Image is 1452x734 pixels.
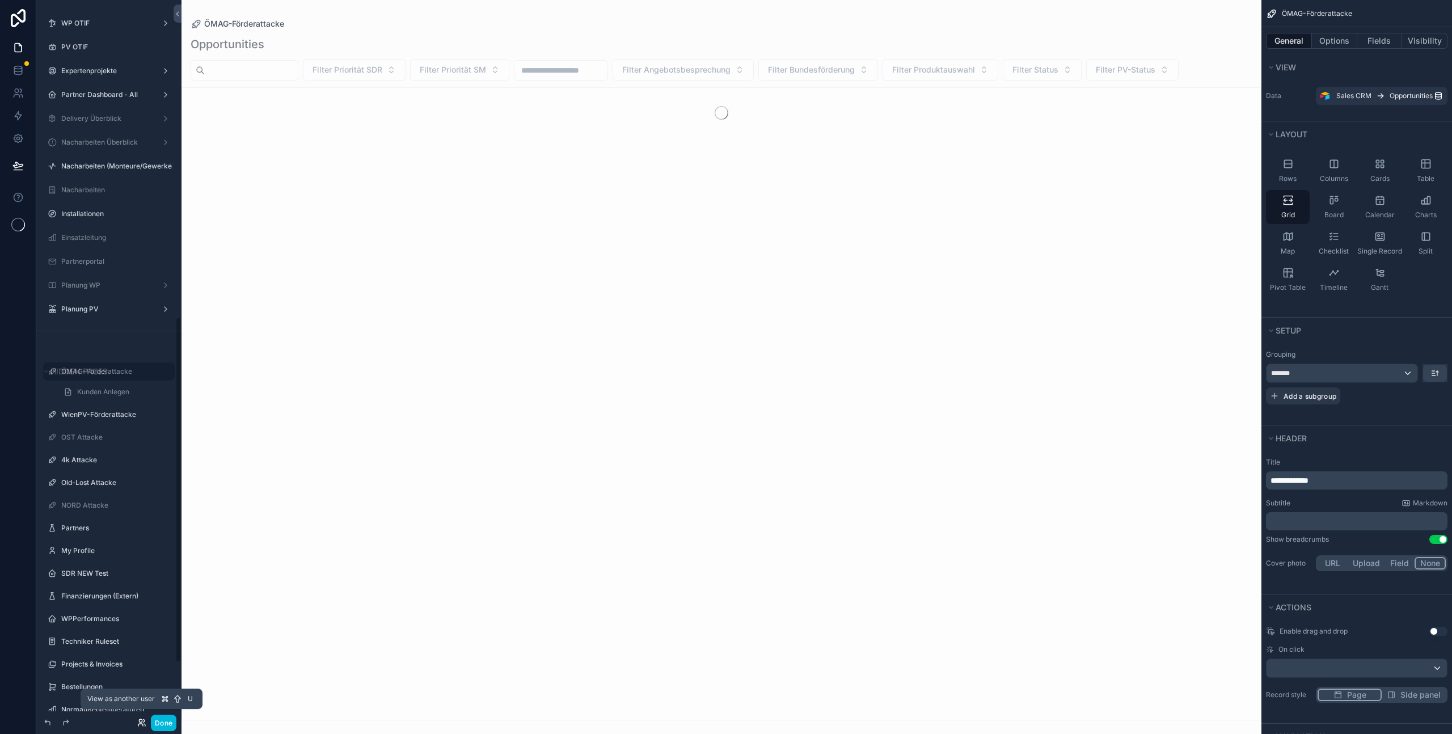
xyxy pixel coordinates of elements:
span: View as another user [87,694,155,703]
a: Markdown [1402,499,1447,508]
button: Single Record [1358,226,1402,260]
a: NORD Attacke [61,501,168,510]
span: Rows [1279,174,1297,183]
button: Layout [1266,126,1441,142]
label: Partnerportal [61,257,168,266]
label: SDR NEW Test [61,569,168,578]
button: Calendar [1358,190,1402,224]
span: On click [1278,645,1305,654]
label: Installationen [61,209,168,218]
span: Add a subgroup [1284,392,1336,400]
label: PV OTIF [61,43,168,52]
span: Timeline [1320,283,1348,292]
button: View [1266,60,1441,75]
span: Kunden Anlegen [77,387,129,396]
span: Checklist [1319,247,1349,256]
span: U [185,694,195,703]
button: Options [1312,33,1357,49]
span: Header [1276,433,1307,443]
button: Fields [1357,33,1403,49]
button: Split [1404,226,1447,260]
img: Airtable Logo [1320,91,1329,100]
button: Gantt [1358,263,1402,297]
span: Calendar [1365,210,1395,220]
label: Expertenprojekte [61,66,152,75]
span: Setup [1276,326,1301,335]
span: Table [1417,174,1434,183]
button: Timeline [1312,263,1356,297]
label: ÖMAG-Förderattacke [61,367,168,376]
div: scrollable content [1266,471,1447,490]
span: Layout [1276,129,1307,139]
button: Pivot Table [1266,263,1310,297]
label: Planung WP [61,281,152,290]
button: Header [1266,431,1441,446]
label: Normaußentemperaturen [61,705,168,714]
span: Pivot Table [1270,283,1306,292]
span: Page [1347,689,1366,701]
span: Grid [1281,210,1295,220]
button: None [1415,557,1446,570]
button: Table [1404,154,1447,188]
span: Columns [1320,174,1348,183]
a: Kunden Anlegen [57,383,175,401]
label: Projects & Invoices [61,660,168,669]
a: Partner Dashboard - All [61,90,152,99]
span: View [1276,62,1296,72]
span: Split [1419,247,1433,256]
label: WP OTIF [61,19,152,28]
label: Delivery Überblick [61,114,152,123]
button: Columns [1312,154,1356,188]
span: Single Record [1357,247,1402,256]
label: Title [1266,458,1447,467]
label: My Profile [61,546,168,555]
label: Old-Lost Attacke [61,478,168,487]
a: WienPV-Förderattacke [61,410,168,419]
button: Field [1385,557,1415,570]
label: Data [1266,91,1311,100]
label: Cover photo [1266,559,1311,568]
button: Actions [1266,600,1441,615]
label: Nacharbeiten [61,185,168,195]
label: WPPerformances [61,614,168,623]
span: Markdown [1413,499,1447,508]
span: Board [1324,210,1344,220]
span: Actions [1276,602,1311,612]
label: OST Attacke [61,433,168,442]
label: Nacharbeiten Überblick [61,138,152,147]
label: Techniker Ruleset [61,637,168,646]
span: Side panel [1400,689,1441,701]
button: Visibility [1402,33,1447,49]
span: Opportunities [1390,91,1433,100]
button: Setup [1266,323,1441,339]
button: Board [1312,190,1356,224]
span: Charts [1415,210,1437,220]
span: Sales CRM [1336,91,1371,100]
label: Subtitle [1266,499,1290,508]
label: Bestellungen [61,682,168,691]
a: Einsatzleitung [61,233,168,242]
label: Nacharbeiten (Monteure/Gewerke) [61,162,172,171]
button: Done [151,715,176,731]
span: Gantt [1371,283,1388,292]
label: Grouping [1266,350,1295,359]
button: Grid [1266,190,1310,224]
a: 4k Attacke [61,455,168,465]
a: Finanzierungen (Extern) [61,592,168,601]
